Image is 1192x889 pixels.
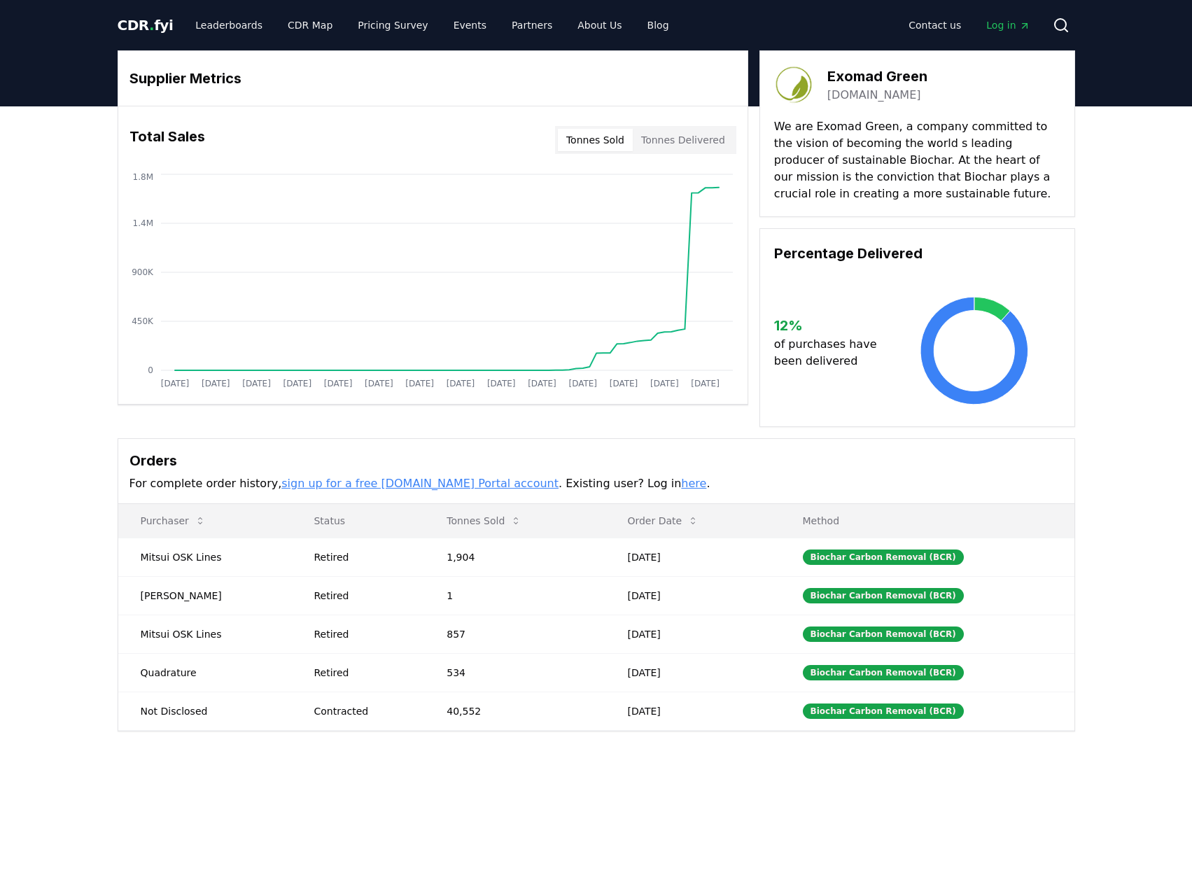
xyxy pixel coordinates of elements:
td: [DATE] [605,538,780,576]
div: Retired [314,589,413,603]
td: [DATE] [605,653,780,692]
tspan: 450K [132,316,154,326]
a: Leaderboards [184,13,274,38]
td: Mitsui OSK Lines [118,615,292,653]
button: Order Date [616,507,710,535]
tspan: 900K [132,267,154,277]
tspan: 0 [148,365,153,375]
tspan: [DATE] [323,379,352,388]
div: Biochar Carbon Removal (BCR) [803,549,964,565]
tspan: 1.8M [132,172,153,182]
span: Log in [986,18,1030,32]
p: For complete order history, . Existing user? Log in . [129,475,1063,492]
div: Biochar Carbon Removal (BCR) [803,588,964,603]
button: Tonnes Sold [558,129,633,151]
td: [DATE] [605,615,780,653]
div: Biochar Carbon Removal (BCR) [803,626,964,642]
a: Events [442,13,498,38]
td: Quadrature [118,653,292,692]
tspan: [DATE] [650,379,679,388]
a: Contact us [897,13,972,38]
div: Retired [314,666,413,680]
a: CDR.fyi [118,15,174,35]
div: Retired [314,550,413,564]
nav: Main [184,13,680,38]
a: here [681,477,706,490]
tspan: [DATE] [568,379,597,388]
button: Purchaser [129,507,217,535]
td: [PERSON_NAME] [118,576,292,615]
tspan: [DATE] [283,379,311,388]
td: Mitsui OSK Lines [118,538,292,576]
div: Contracted [314,704,413,718]
td: [DATE] [605,692,780,730]
tspan: [DATE] [201,379,230,388]
td: 534 [424,653,605,692]
tspan: [DATE] [405,379,434,388]
div: Biochar Carbon Removal (BCR) [803,703,964,719]
tspan: [DATE] [365,379,393,388]
h3: Orders [129,450,1063,471]
p: Status [302,514,413,528]
p: We are Exomad Green, a company committed to the vision of becoming the world s leading producer o... [774,118,1060,202]
tspan: [DATE] [528,379,556,388]
img: Exomad Green-logo [774,65,813,104]
p: of purchases have been delivered [774,336,888,370]
h3: Exomad Green [827,66,927,87]
tspan: [DATE] [486,379,515,388]
a: [DOMAIN_NAME] [827,87,921,104]
tspan: [DATE] [691,379,720,388]
td: 857 [424,615,605,653]
button: Tonnes Delivered [633,129,734,151]
a: About Us [566,13,633,38]
a: Log in [975,13,1041,38]
a: CDR Map [276,13,344,38]
p: Method [792,514,1063,528]
a: Partners [500,13,563,38]
div: Biochar Carbon Removal (BCR) [803,665,964,680]
h3: Total Sales [129,126,205,154]
h3: Supplier Metrics [129,68,736,89]
td: Not Disclosed [118,692,292,730]
a: Pricing Survey [346,13,439,38]
a: sign up for a free [DOMAIN_NAME] Portal account [281,477,559,490]
tspan: 1.4M [132,218,153,228]
a: Blog [636,13,680,38]
tspan: [DATE] [160,379,189,388]
tspan: [DATE] [609,379,638,388]
span: . [149,17,154,34]
tspan: [DATE] [242,379,271,388]
td: [DATE] [605,576,780,615]
td: 1 [424,576,605,615]
h3: Percentage Delivered [774,243,1060,264]
td: 40,552 [424,692,605,730]
td: 1,904 [424,538,605,576]
nav: Main [897,13,1041,38]
tspan: [DATE] [446,379,475,388]
span: CDR fyi [118,17,174,34]
button: Tonnes Sold [435,507,533,535]
h3: 12 % [774,315,888,336]
div: Retired [314,627,413,641]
